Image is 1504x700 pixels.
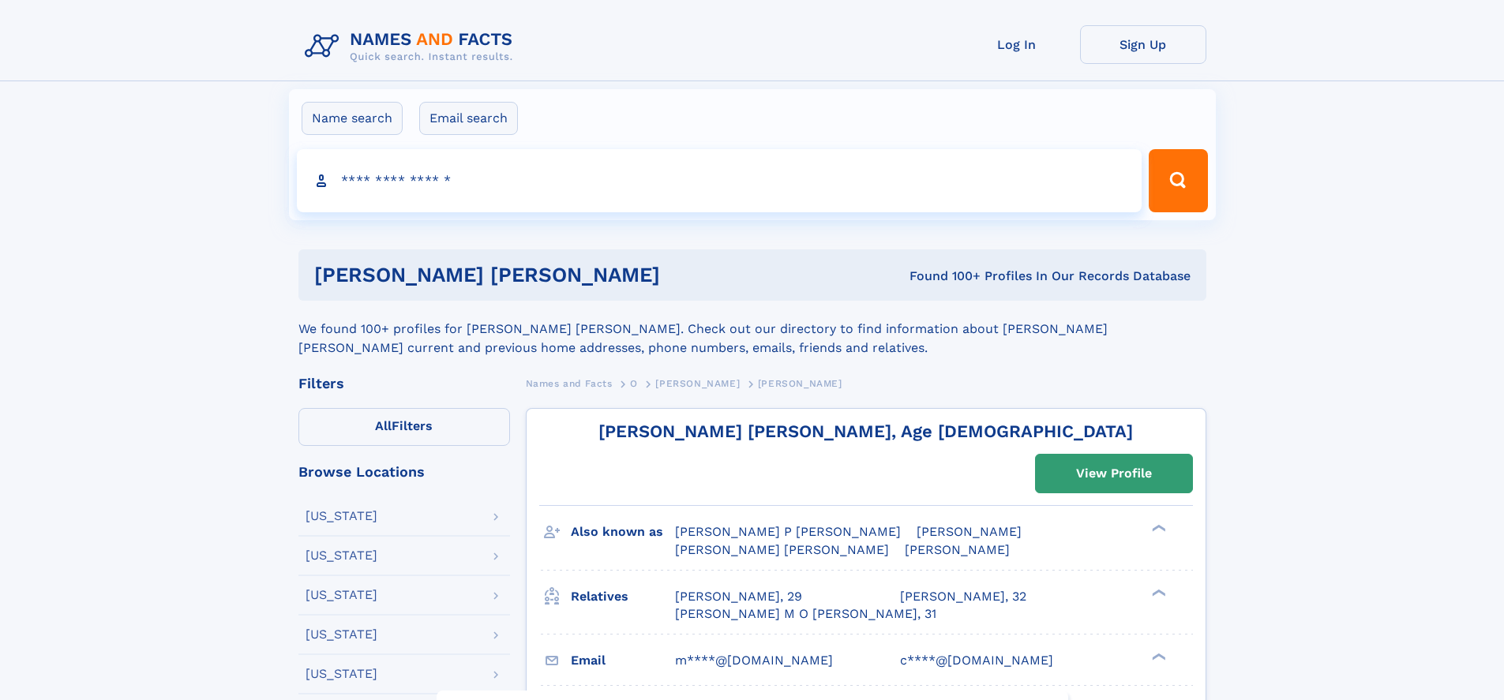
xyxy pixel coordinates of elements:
[571,518,675,545] h3: Also known as
[419,102,518,135] label: Email search
[526,373,613,393] a: Names and Facts
[298,465,510,479] div: Browse Locations
[571,647,675,674] h3: Email
[954,25,1080,64] a: Log In
[655,378,740,389] span: [PERSON_NAME]
[306,668,377,680] div: [US_STATE]
[306,549,377,562] div: [US_STATE]
[306,510,377,522] div: [US_STATE]
[298,376,510,391] div: Filters
[598,421,1133,441] a: [PERSON_NAME] [PERSON_NAME], Age [DEMOGRAPHIC_DATA]
[302,102,403,135] label: Name search
[1076,455,1152,492] div: View Profile
[306,628,377,641] div: [US_STATE]
[297,149,1142,212] input: search input
[314,265,785,285] h1: [PERSON_NAME] [PERSON_NAME]
[1148,587,1167,597] div: ❯
[675,605,936,623] a: [PERSON_NAME] M O [PERSON_NAME], 31
[675,588,802,605] a: [PERSON_NAME], 29
[571,583,675,610] h3: Relatives
[758,378,842,389] span: [PERSON_NAME]
[905,542,1010,557] span: [PERSON_NAME]
[1148,523,1167,533] div: ❯
[298,25,526,68] img: Logo Names and Facts
[1036,455,1192,492] a: View Profile
[675,524,901,539] span: [PERSON_NAME] P [PERSON_NAME]
[655,373,740,393] a: [PERSON_NAME]
[1148,651,1167,661] div: ❯
[675,542,889,557] span: [PERSON_NAME] [PERSON_NAME]
[298,301,1206,357] div: We found 100+ profiles for [PERSON_NAME] [PERSON_NAME]. Check out our directory to find informati...
[917,524,1022,539] span: [PERSON_NAME]
[375,418,392,433] span: All
[785,268,1191,285] div: Found 100+ Profiles In Our Records Database
[630,373,638,393] a: O
[630,378,638,389] span: O
[1149,149,1207,212] button: Search Button
[298,408,510,446] label: Filters
[1080,25,1206,64] a: Sign Up
[900,588,1026,605] a: [PERSON_NAME], 32
[306,589,377,601] div: [US_STATE]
